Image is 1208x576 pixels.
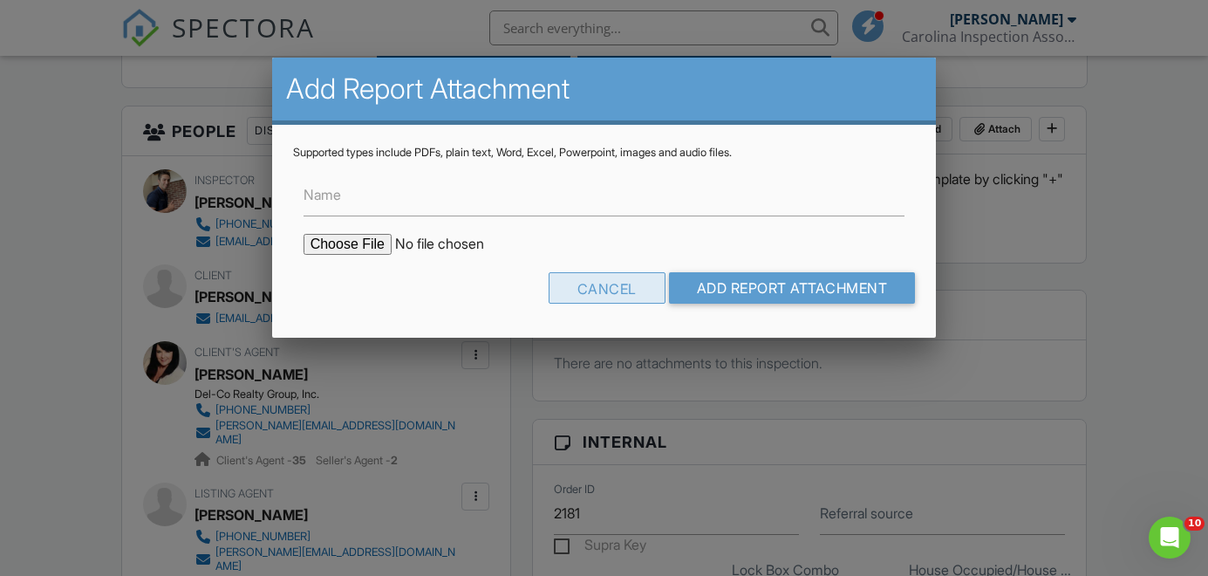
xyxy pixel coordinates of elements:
[1149,517,1191,559] iframe: Intercom live chat
[293,146,916,160] div: Supported types include PDFs, plain text, Word, Excel, Powerpoint, images and audio files.
[286,72,923,106] h2: Add Report Attachment
[1184,517,1205,531] span: 10
[304,185,341,204] label: Name
[549,272,665,304] div: Cancel
[669,272,916,304] input: Add Report Attachment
